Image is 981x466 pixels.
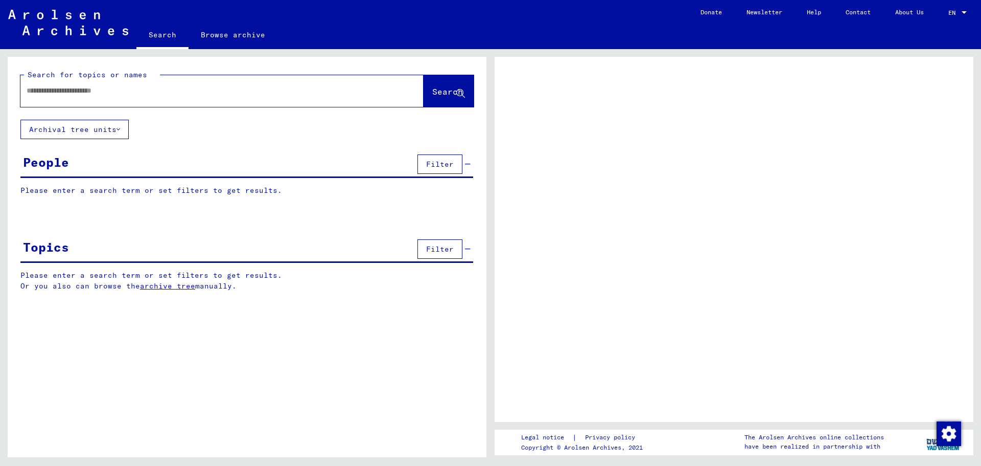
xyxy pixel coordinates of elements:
div: Change consent [936,421,961,446]
button: Search [424,75,474,107]
a: Legal notice [521,432,572,443]
img: Arolsen_neg.svg [8,10,128,35]
p: have been realized in partnership with [744,442,884,451]
img: Change consent [937,421,961,446]
button: Filter [417,239,462,259]
p: Please enter a search term or set filters to get results. Or you also can browse the manually. [20,270,474,292]
span: Search [432,86,463,97]
button: Archival tree units [20,120,129,139]
a: Browse archive [189,23,277,47]
p: Copyright © Arolsen Archives, 2021 [521,443,647,452]
img: yv_logo.png [924,429,963,455]
span: Filter [426,245,454,254]
mat-label: Search for topics or names [28,70,147,79]
a: Search [136,23,189,49]
p: Please enter a search term or set filters to get results. [20,185,473,196]
div: | [521,432,647,443]
a: archive tree [140,281,195,291]
div: Topics [23,238,69,256]
a: Privacy policy [577,432,647,443]
div: People [23,153,69,171]
button: Filter [417,154,462,174]
span: EN [948,9,960,16]
span: Filter [426,160,454,169]
p: The Arolsen Archives online collections [744,433,884,442]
